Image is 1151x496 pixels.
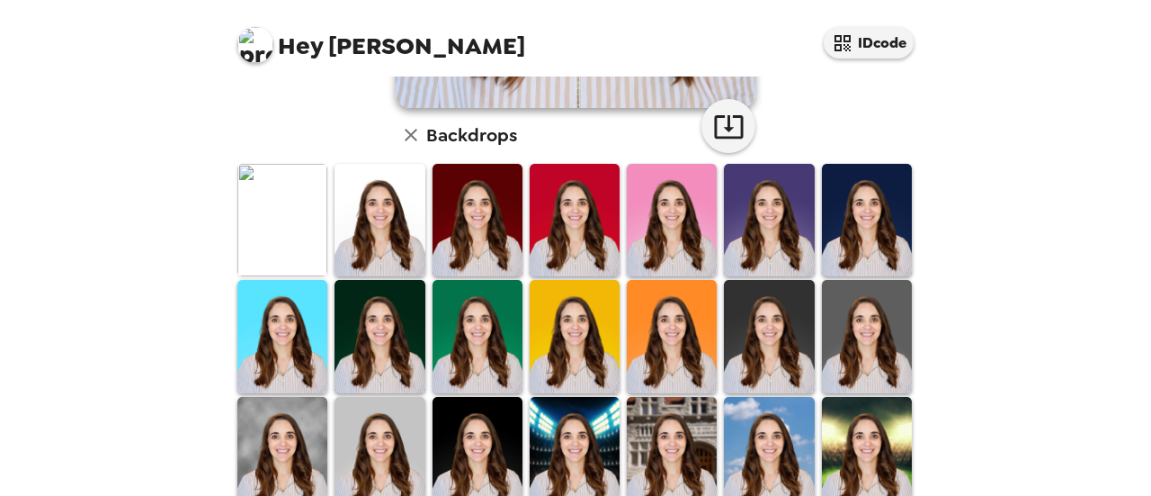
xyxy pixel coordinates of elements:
span: [PERSON_NAME] [237,18,525,59]
button: IDcode [824,27,914,59]
span: Hey [278,30,323,62]
img: Original [237,164,327,276]
img: profile pic [237,27,273,63]
h6: Backdrops [426,121,517,149]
